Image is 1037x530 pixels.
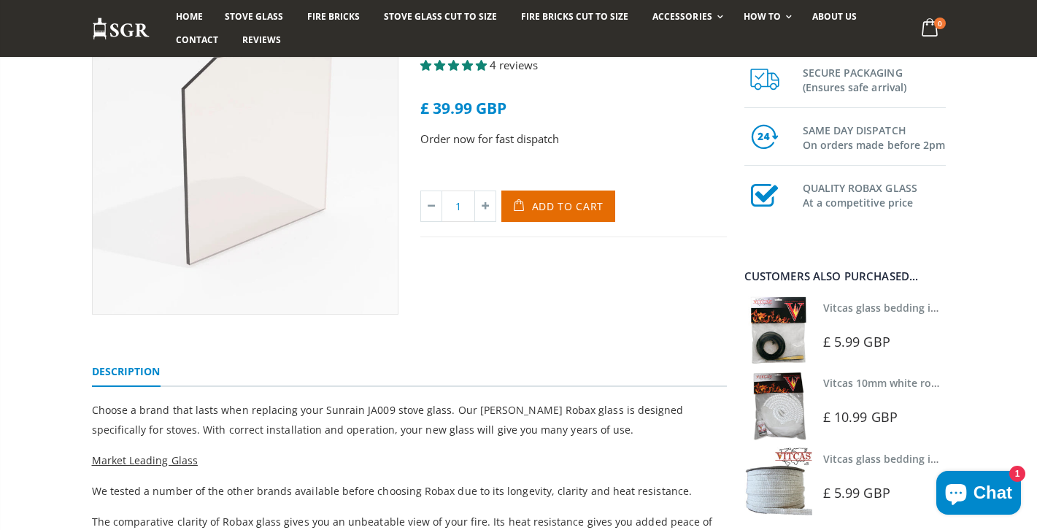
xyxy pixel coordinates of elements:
a: Stove Glass Cut To Size [373,5,508,28]
h3: SAME DAY DISPATCH On orders made before 2pm [803,120,946,153]
span: £ 5.99 GBP [823,484,890,502]
span: 5.00 stars [420,58,490,72]
span: £ 10.99 GBP [823,408,898,426]
span: Contact [176,34,218,46]
img: Vitcas stove glass bedding in tape [744,448,812,515]
span: Add to Cart [532,199,604,213]
a: Stove Glass [214,5,294,28]
a: About us [801,5,868,28]
span: 4 reviews [490,58,538,72]
span: Market Leading Glass [92,453,198,467]
span: Choose a brand that lasts when replacing your Sunrain JA009 stove glass. Our [PERSON_NAME] Robax ... [92,403,684,437]
img: Vitcas white rope, glue and gloves kit 10mm [744,372,812,439]
span: Home [176,10,203,23]
img: Stove Glass Replacement [92,17,150,41]
inbox-online-store-chat: Shopify online store chat [932,471,1025,518]
span: £ 39.99 GBP [420,98,506,118]
a: Fire Bricks Cut To Size [510,5,639,28]
span: Accessories [652,10,712,23]
span: Stove Glass Cut To Size [384,10,497,23]
a: Accessories [641,5,730,28]
h3: SECURE PACKAGING (Ensures safe arrival) [803,63,946,95]
span: We tested a number of the other brands available before choosing Robax due to its longevity, clar... [92,484,692,498]
a: Fire Bricks [296,5,371,28]
span: About us [812,10,857,23]
span: Fire Bricks [307,10,360,23]
span: How To [744,10,781,23]
a: Reviews [231,28,292,52]
p: Order now for fast dispatch [420,131,727,147]
a: How To [733,5,799,28]
img: Vitcas stove glass bedding in tape [744,296,812,364]
span: Stove Glass [225,10,283,23]
a: Home [165,5,214,28]
span: Fire Bricks Cut To Size [521,10,628,23]
button: Add to Cart [501,191,616,222]
img: stoveglasstwotopcornerscut_a1778df8-b12d-4d25-9721-1dc4aa946573_800x_crop_center.webp [93,9,398,314]
h3: QUALITY ROBAX GLASS At a competitive price [803,178,946,210]
span: 0 [934,18,946,29]
a: Description [92,358,161,387]
span: £ 5.99 GBP [823,333,890,350]
div: Customers also purchased... [744,271,946,282]
a: Contact [165,28,229,52]
a: 0 [915,15,945,43]
span: Reviews [242,34,281,46]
